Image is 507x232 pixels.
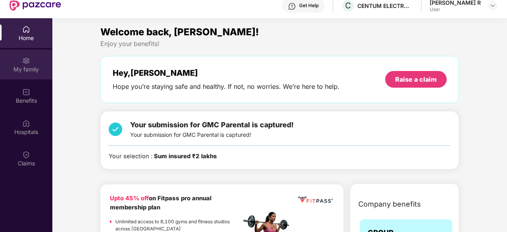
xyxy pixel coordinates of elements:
img: svg+xml;base64,PHN2ZyB4bWxucz0iaHR0cDovL3d3dy53My5vcmcvMjAwMC9zdmciIHdpZHRoPSIzNCIgaGVpZ2h0PSIzNC... [109,119,122,139]
div: Raise a claim [395,75,437,84]
img: svg+xml;base64,PHN2ZyBpZD0iSG9tZSIgeG1sbnM9Imh0dHA6Ly93d3cudzMub3JnLzIwMDAvc3ZnIiB3aWR0aD0iMjAiIG... [22,25,30,33]
span: C [345,1,351,10]
div: CENTUM ELECTRONICS LIMITED [357,2,413,10]
div: Hey, [PERSON_NAME] [113,68,340,78]
img: svg+xml;base64,PHN2ZyB3aWR0aD0iMjAiIGhlaWdodD0iMjAiIHZpZXdCb3g9IjAgMCAyMCAyMCIgZmlsbD0ibm9uZSIgeG... [22,57,30,65]
div: Your selection : [109,152,217,161]
span: Welcome back, [PERSON_NAME]! [100,26,259,38]
img: New Pazcare Logo [10,0,61,11]
div: Get Help [299,2,319,9]
img: svg+xml;base64,PHN2ZyBpZD0iQ2xhaW0iIHhtbG5zPSJodHRwOi8vd3d3LnczLm9yZy8yMDAwL3N2ZyIgd2lkdGg9IjIwIi... [22,151,30,159]
img: fppp.png [297,194,334,205]
div: Hope you’re staying safe and healthy. If not, no worries. We’re here to help. [113,82,340,91]
div: User [430,6,481,13]
img: svg+xml;base64,PHN2ZyBpZD0iRHJvcGRvd24tMzJ4MzIiIHhtbG5zPSJodHRwOi8vd3d3LnczLm9yZy8yMDAwL3N2ZyIgd2... [490,2,496,9]
b: on Fitpass pro annual membership plan [110,195,211,211]
img: svg+xml;base64,PHN2ZyBpZD0iSGVscC0zMngzMiIgeG1sbnM9Imh0dHA6Ly93d3cudzMub3JnLzIwMDAvc3ZnIiB3aWR0aD... [288,2,296,10]
img: svg+xml;base64,PHN2ZyBpZD0iQmVuZWZpdHMiIHhtbG5zPSJodHRwOi8vd3d3LnczLm9yZy8yMDAwL3N2ZyIgd2lkdGg9Ij... [22,88,30,96]
b: Upto 45% off [110,195,149,202]
div: Enjoy your benefits! [100,40,459,48]
b: Sum insured ₹2 lakhs [154,153,217,160]
img: svg+xml;base64,PHN2ZyBpZD0iSG9zcGl0YWxzIiB4bWxucz0iaHR0cDovL3d3dy53My5vcmcvMjAwMC9zdmciIHdpZHRoPS... [22,119,30,127]
span: Your submission for GMC Parental is captured! [130,121,294,129]
span: Company benefits [358,199,421,210]
div: Your submission for GMC Parental is captured! [130,119,294,139]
